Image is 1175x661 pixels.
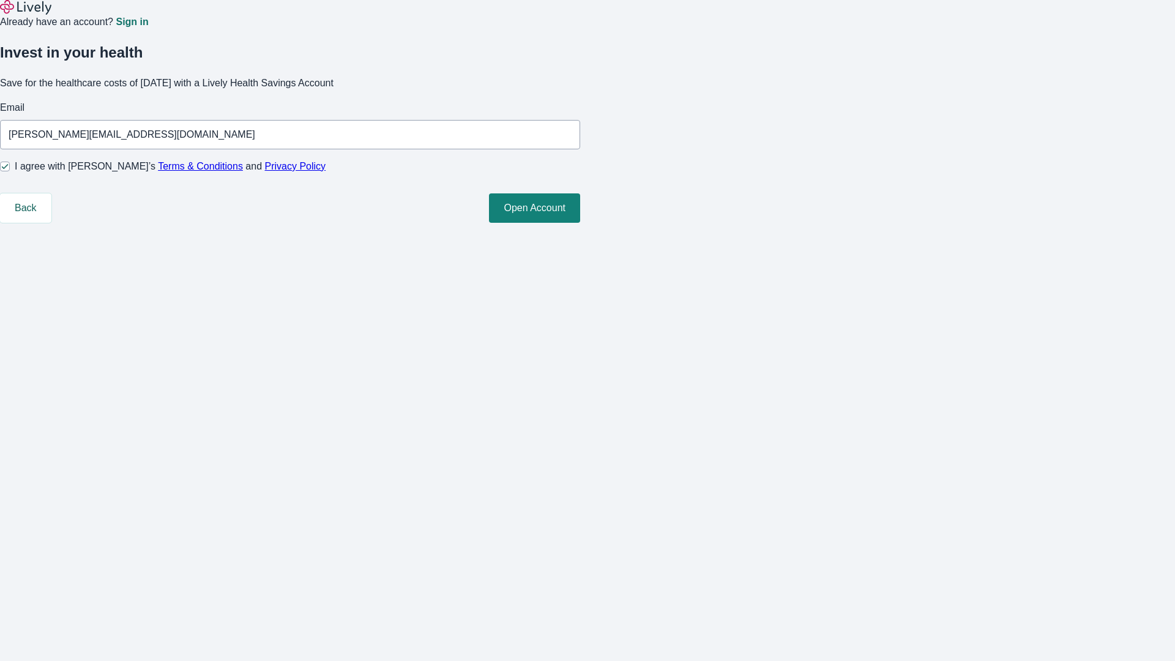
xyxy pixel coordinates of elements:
a: Terms & Conditions [158,161,243,171]
span: I agree with [PERSON_NAME]’s and [15,159,326,174]
a: Privacy Policy [265,161,326,171]
a: Sign in [116,17,148,27]
button: Open Account [489,193,580,223]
